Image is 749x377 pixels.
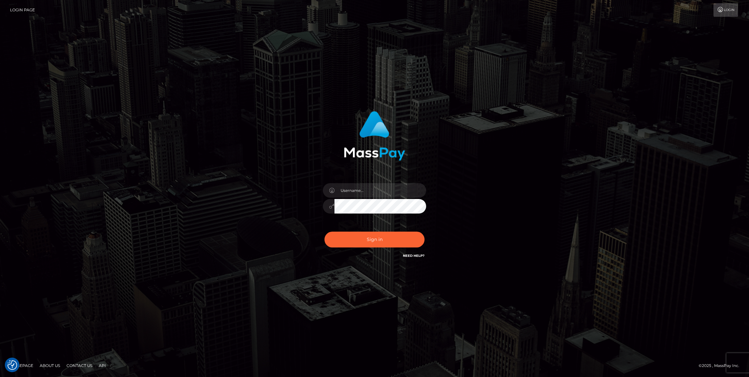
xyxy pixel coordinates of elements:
[7,360,17,370] img: Revisit consent button
[713,3,738,17] a: Login
[64,361,95,371] a: Contact Us
[324,232,425,247] button: Sign in
[344,111,405,161] img: MassPay Login
[7,361,36,371] a: Homepage
[37,361,63,371] a: About Us
[699,362,744,369] div: © 2025 , MassPay Inc.
[403,254,425,258] a: Need Help?
[10,3,35,17] a: Login Page
[334,183,426,198] input: Username...
[96,361,108,371] a: API
[7,360,17,370] button: Consent Preferences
